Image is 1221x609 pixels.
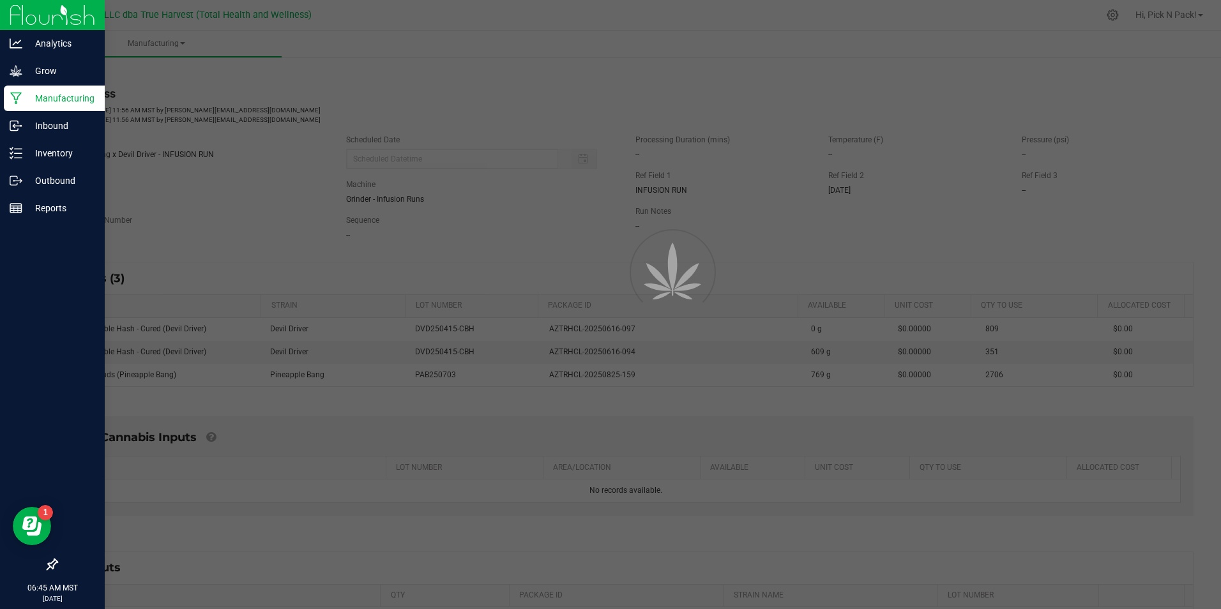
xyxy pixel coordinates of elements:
[22,200,99,216] p: Reports
[10,202,22,214] inline-svg: Reports
[22,36,99,51] p: Analytics
[22,118,99,133] p: Inbound
[10,92,22,105] inline-svg: Manufacturing
[6,594,99,603] p: [DATE]
[10,64,22,77] inline-svg: Grow
[6,582,99,594] p: 06:45 AM MST
[10,119,22,132] inline-svg: Inbound
[13,507,51,545] iframe: Resource center
[10,147,22,160] inline-svg: Inventory
[22,91,99,106] p: Manufacturing
[22,173,99,188] p: Outbound
[38,505,53,520] iframe: Resource center unread badge
[10,174,22,187] inline-svg: Outbound
[22,146,99,161] p: Inventory
[22,63,99,79] p: Grow
[10,37,22,50] inline-svg: Analytics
